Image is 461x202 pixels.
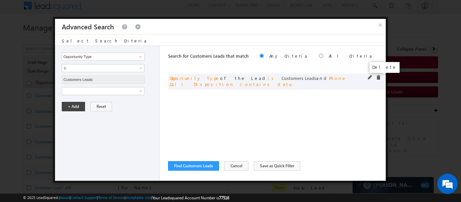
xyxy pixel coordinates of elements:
[268,75,276,81] span: is
[62,65,135,71] span: Is
[329,53,373,59] label: All Criteria
[170,75,220,81] span: Opportunity Type
[269,53,308,59] label: Any Criteria
[90,102,112,111] button: Reset
[152,195,229,200] span: Your Leadsquared Account Number is
[168,53,249,59] span: Search for Customers Leads that match
[240,81,293,87] span: contains data
[254,161,300,171] button: Save as Quick Filter
[126,195,151,200] a: Acceptable Use
[170,75,347,87] span: of the Lead and
[60,195,70,200] a: About
[23,195,229,201] span: © 2025 LeadSquared | | | | |
[62,76,145,84] input: Type to Search
[224,161,248,171] button: Cancel
[168,161,219,171] button: Find Customers Leads
[62,38,147,44] span: Select Search Criteria
[170,75,347,87] span: Phone Call Disposition
[370,62,400,73] div: Delete
[219,195,229,200] span: 77516
[62,19,114,34] h3: Advanced Search
[62,53,145,61] input: Type to Search
[111,3,127,20] div: Minimize live chat window
[35,35,113,44] div: Chat with us now
[11,35,28,44] img: d_60004797649_company_0_60004797649
[98,195,125,200] a: Terms of Service
[281,75,316,81] span: Customers Leads
[9,62,123,150] textarea: Type your message and hit 'Enter'
[71,195,97,200] a: Contact Support
[92,156,123,165] em: Start Chat
[135,53,144,60] a: Show All Items
[375,19,386,31] button: ×
[62,64,144,72] a: Is
[62,102,85,111] button: + Add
